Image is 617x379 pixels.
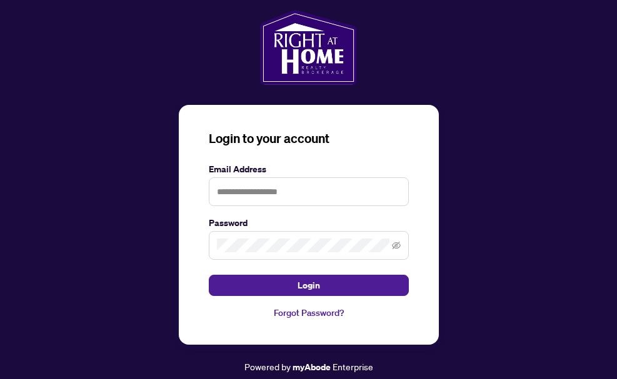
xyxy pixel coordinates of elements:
[209,275,409,296] button: Login
[392,241,401,250] span: eye-invisible
[260,10,357,85] img: ma-logo
[293,360,331,374] a: myAbode
[209,162,409,176] label: Email Address
[298,275,320,295] span: Login
[244,361,291,372] span: Powered by
[209,216,409,230] label: Password
[209,306,409,320] a: Forgot Password?
[333,361,373,372] span: Enterprise
[209,130,409,147] h3: Login to your account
